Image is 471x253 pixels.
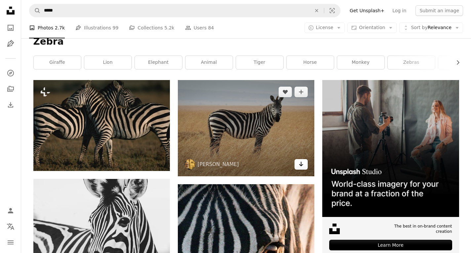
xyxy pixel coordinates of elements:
a: elephant [135,56,182,69]
a: [PERSON_NAME] [198,161,239,168]
img: a couple of zebra standing next to each other on a field [33,80,170,171]
button: Submit an image [415,5,463,16]
button: Sort byRelevance [399,22,463,33]
button: Add to Collection [294,87,308,97]
a: tiger [236,56,283,69]
a: zebras [388,56,435,69]
button: License [304,22,345,33]
button: Visual search [324,4,340,17]
img: Go to Ron Dauphin's profile [184,159,195,170]
img: zebra in Savanna [178,80,314,176]
a: animal [185,56,233,69]
a: Users 84 [185,17,214,38]
a: zebra in Savanna [178,125,314,131]
span: License [316,25,334,30]
span: Relevance [411,24,451,31]
button: Language [4,220,17,233]
button: Menu [4,236,17,249]
img: file-1631678316303-ed18b8b5cb9cimage [329,224,340,234]
button: scroll list to the right [452,56,459,69]
span: The best in on-brand content creation [377,224,452,235]
a: Collections 5.2k [129,17,174,38]
a: Log in / Sign up [4,204,17,217]
img: file-1715651741414-859baba4300dimage [322,80,459,217]
a: Explore [4,66,17,80]
span: 84 [208,24,214,31]
a: zebra animal [33,240,170,246]
a: horse [287,56,334,69]
button: Search Unsplash [29,4,41,17]
a: Home — Unsplash [4,4,17,19]
span: Sort by [411,25,427,30]
h1: Zebra [33,36,459,48]
a: Download [294,159,308,170]
a: a couple of zebra standing next to each other on a field [33,122,170,128]
span: Orientation [359,25,385,30]
a: Illustrations [4,37,17,50]
span: 99 [113,24,119,31]
a: Download History [4,98,17,111]
form: Find visuals sitewide [29,4,340,17]
button: Clear [309,4,324,17]
a: Get Unsplash+ [346,5,388,16]
a: Photos [4,21,17,34]
a: Collections [4,82,17,96]
a: giraffe [34,56,81,69]
a: Illustrations 99 [75,17,118,38]
div: Learn More [329,240,452,250]
button: Orientation [347,22,397,33]
button: Like [279,87,292,97]
a: lion [84,56,132,69]
a: Log in [388,5,410,16]
span: 5.2k [164,24,174,31]
a: monkey [337,56,384,69]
